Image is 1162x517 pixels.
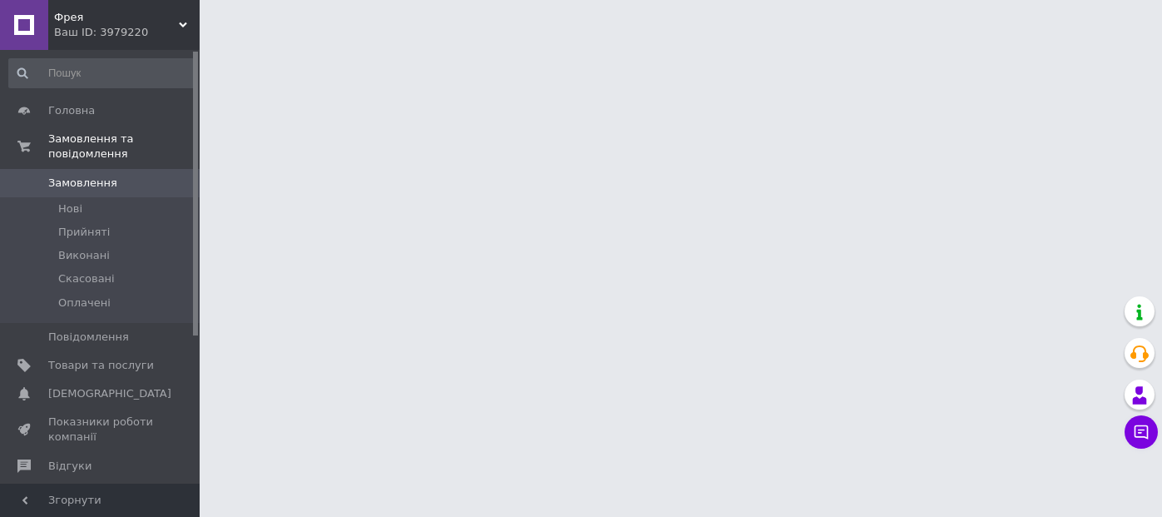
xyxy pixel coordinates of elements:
[48,459,91,474] span: Відгуки
[58,296,111,311] span: Оплачені
[48,415,154,445] span: Показники роботи компанії
[48,103,95,118] span: Головна
[58,201,82,216] span: Нові
[54,25,200,40] div: Ваш ID: 3979220
[58,271,115,286] span: Скасовані
[58,248,110,263] span: Виконані
[48,386,171,401] span: [DEMOGRAPHIC_DATA]
[48,176,117,191] span: Замовлення
[48,358,154,373] span: Товари та послуги
[1125,415,1158,449] button: Чат з покупцем
[58,225,110,240] span: Прийняті
[54,10,179,25] span: Фрея
[48,132,200,162] span: Замовлення та повідомлення
[8,58,196,88] input: Пошук
[48,330,129,345] span: Повідомлення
